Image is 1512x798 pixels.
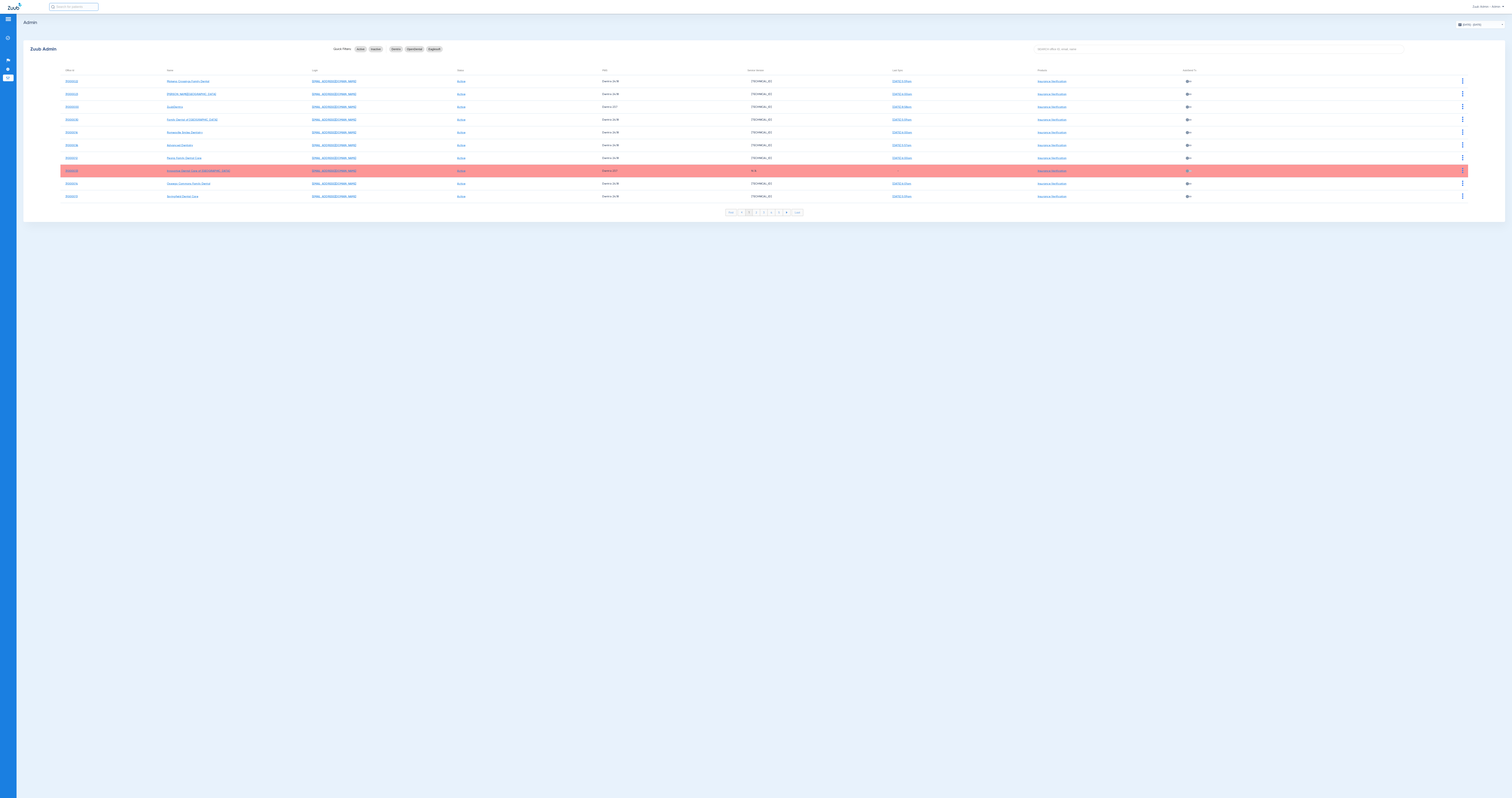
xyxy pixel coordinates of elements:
[65,118,78,121] a: 31000030
[742,114,888,126] td: [TECHNICAL_ID]
[597,126,742,139] td: Dentrix 24.18
[334,47,351,51] span: Quick Filters:
[892,118,912,121] a: [DATE] 5:59am
[1473,5,1504,9] span: Zuub Admin - Admin
[457,68,464,73] div: Status
[167,170,230,172] a: Innovative Dental Care of [GEOGRAPHIC_DATA]
[1038,106,1067,108] a: Insurance Verification
[742,126,888,139] td: [TECHNICAL_ID]
[753,209,760,216] li: 2
[371,47,381,51] span: Inactive
[1038,195,1067,198] a: Insurance Verification
[167,80,209,83] a: Mokena Crossings Family Dental
[892,170,899,172] span: -
[892,131,912,134] a: [DATE] 6:00am
[1462,117,1463,122] img: group-dot-blue.svg
[23,21,1505,25] h2: Admin
[457,118,465,121] a: Active
[602,68,742,73] div: PMS
[1038,182,1067,185] a: Insurance Verification
[65,80,78,83] a: 31000022
[1462,78,1463,84] img: group-dot-blue.svg
[1462,129,1463,135] img: group-dot-blue.svg
[457,106,465,108] a: Active
[1462,155,1463,160] img: group-dot-blue.svg
[597,139,742,152] td: Dentrix 24.18
[457,182,465,185] a: Active
[786,212,787,213] img: arrow-right-blue.svg
[775,209,783,216] li: 5
[1038,80,1067,83] a: Insurance Verification
[892,68,903,73] div: Last Sync
[1462,181,1463,186] img: group-dot-blue.svg
[65,93,78,96] a: 31000023
[312,93,356,96] a: [EMAIL_ADDRESS][DOMAIN_NAME]
[30,47,327,51] div: Zuub Admin
[742,177,888,190] td: [TECHNICAL_ID]
[65,68,74,73] div: Office Id
[457,68,597,73] div: Status
[65,68,162,73] div: Office Id
[167,118,218,121] a: Family Dental of [GEOGRAPHIC_DATA]
[65,195,78,198] a: 31000013
[892,106,912,108] a: [DATE] 8:58pm
[892,80,912,83] a: [DATE] 5:59am
[892,68,1033,73] div: Last Sync
[760,209,768,216] li: 3
[1038,118,1067,121] a: Insurance Verification
[167,131,203,134] a: Romeoville Smiles Dentistry
[741,211,742,213] img: arrow-left-blue.svg
[167,144,193,147] a: Advanced Dentistry
[747,68,764,73] div: Service Version
[1183,68,1323,73] div: AutoSend Tx
[742,165,888,177] td: N/A
[49,3,98,11] input: Search for patients
[457,157,465,160] a: Active
[167,157,201,160] a: Peoria Family Dental Care
[312,118,356,121] a: [EMAIL_ADDRESS][DOMAIN_NAME]
[892,93,912,96] a: [DATE] 6:00am
[65,106,79,108] a: 31000000
[312,170,356,172] a: [EMAIL_ADDRESS][DOMAIN_NAME]
[428,47,440,51] span: Eaglesoft
[1038,68,1047,73] div: Products
[597,152,742,165] td: Dentrix 24.18
[312,80,356,83] a: [EMAIL_ADDRESS][DOMAIN_NAME]
[892,157,912,160] a: [DATE] 6:00am
[892,195,912,198] a: [DATE] 5:59am
[65,182,78,185] a: 31000014
[167,93,216,96] a: [PERSON_NAME][GEOGRAPHIC_DATA]
[1038,93,1067,96] a: Insurance Verification
[747,68,888,73] div: Service Version
[1034,45,1404,54] input: SEARCH office ID, email, name
[457,131,465,134] a: Active
[312,68,452,73] div: Login
[742,139,888,152] td: [TECHNICAL_ID]
[792,209,803,216] li: Last
[5,17,11,21] img: hamburger-icon
[65,157,78,160] a: 31000012
[407,47,422,51] span: OpenDental
[51,5,55,9] img: Search Icon
[1038,131,1067,134] a: Insurance Verification
[312,195,356,198] a: [EMAIL_ADDRESS][DOMAIN_NAME]
[1038,157,1067,160] a: Insurance Verification
[357,47,365,51] span: Active
[1462,168,1463,173] img: group-dot-blue.svg
[597,101,742,114] td: Dentrix 23.7
[65,170,78,172] a: 31000033
[65,144,78,147] a: 31000036
[312,106,356,108] a: [EMAIL_ADDRESS][DOMAIN_NAME]
[725,209,737,216] li: First
[1038,170,1067,172] a: Insurance Verification
[1462,91,1463,96] img: group-dot-blue.svg
[457,144,465,147] a: Active
[65,131,78,134] a: 31000016
[167,195,198,198] a: Springfield Dental Care
[742,190,888,203] td: [TECHNICAL_ID]
[892,182,911,185] a: [DATE] 6:01am
[1462,142,1463,148] img: group-dot-blue.svg
[1462,193,1463,199] img: group-dot-blue.svg
[457,195,465,198] a: Active
[312,131,356,134] a: [EMAIL_ADDRESS][DOMAIN_NAME]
